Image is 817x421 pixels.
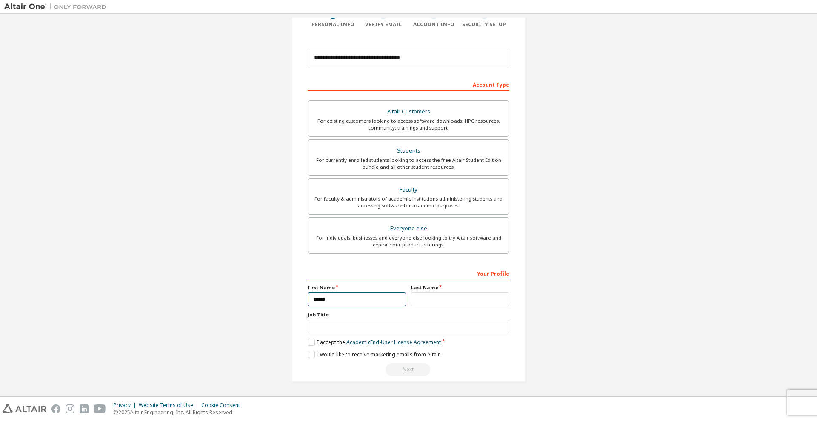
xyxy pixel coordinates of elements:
[308,351,440,358] label: I would like to receive marketing emails from Altair
[313,223,504,235] div: Everyone else
[313,118,504,131] div: For existing customers looking to access software downloads, HPC resources, community, trainings ...
[313,157,504,170] div: For currently enrolled students looking to access the free Altair Student Edition bundle and all ...
[313,184,504,196] div: Faculty
[308,77,509,91] div: Account Type
[313,235,504,248] div: For individuals, businesses and everyone else looking to try Altair software and explore our prod...
[3,404,46,413] img: altair_logo.svg
[114,409,245,416] p: © 2025 Altair Engineering, Inc. All Rights Reserved.
[308,311,509,318] label: Job Title
[346,339,441,346] a: Academic End-User License Agreement
[308,339,441,346] label: I accept the
[313,106,504,118] div: Altair Customers
[51,404,60,413] img: facebook.svg
[358,21,409,28] div: Verify Email
[411,284,509,291] label: Last Name
[308,363,509,376] div: Read and acccept EULA to continue
[308,284,406,291] label: First Name
[139,402,201,409] div: Website Terms of Use
[408,21,459,28] div: Account Info
[80,404,89,413] img: linkedin.svg
[4,3,111,11] img: Altair One
[66,404,74,413] img: instagram.svg
[94,404,106,413] img: youtube.svg
[308,266,509,280] div: Your Profile
[313,195,504,209] div: For faculty & administrators of academic institutions administering students and accessing softwa...
[114,402,139,409] div: Privacy
[201,402,245,409] div: Cookie Consent
[459,21,510,28] div: Security Setup
[313,145,504,157] div: Students
[308,21,358,28] div: Personal Info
